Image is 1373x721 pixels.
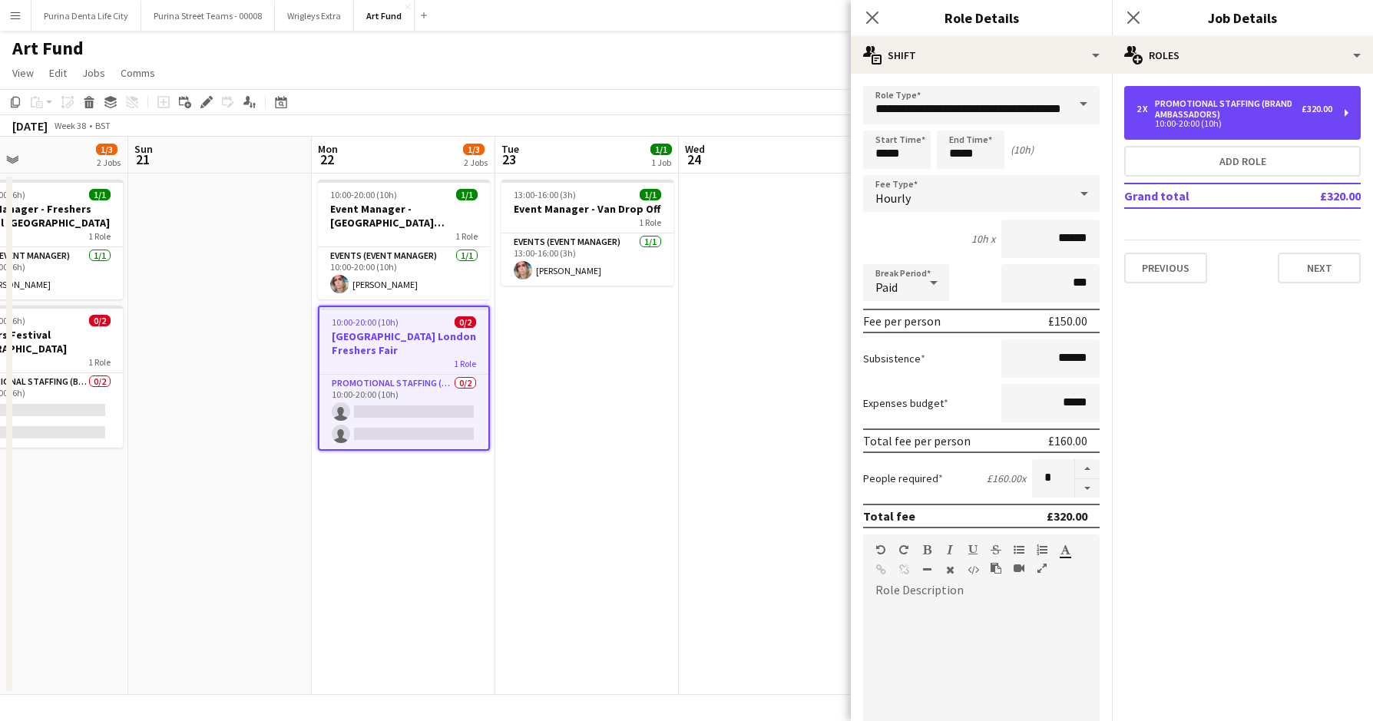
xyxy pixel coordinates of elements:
[863,396,948,410] label: Expenses budget
[318,306,490,451] app-job-card: 10:00-20:00 (10h)0/2[GEOGRAPHIC_DATA] London Freshers Fair1 RolePromotional Staffing (Brand Ambas...
[1014,562,1024,574] button: Insert video
[501,180,673,286] app-job-card: 13:00-16:00 (3h)1/1Event Manager - Van Drop Off1 RoleEvents (Event Manager)1/113:00-16:00 (3h)[PE...
[1136,120,1332,127] div: 10:00-20:00 (10h)
[1124,184,1269,208] td: Grand total
[640,189,661,200] span: 1/1
[89,189,111,200] span: 1/1
[12,37,84,60] h1: Art Fund
[454,358,476,369] span: 1 Role
[683,150,705,168] span: 24
[651,157,671,168] div: 1 Job
[97,157,121,168] div: 2 Jobs
[96,144,117,155] span: 1/3
[987,471,1026,485] div: £160.00 x
[455,316,476,328] span: 0/2
[43,63,73,83] a: Edit
[875,544,886,556] button: Undo
[921,564,932,576] button: Horizontal Line
[318,202,490,230] h3: Event Manager - [GEOGRAPHIC_DATA] [GEOGRAPHIC_DATA]
[88,356,111,368] span: 1 Role
[514,189,576,200] span: 13:00-16:00 (3h)
[1037,562,1047,574] button: Fullscreen
[945,544,955,556] button: Italic
[875,190,911,206] span: Hourly
[464,157,488,168] div: 2 Jobs
[1278,253,1361,283] button: Next
[12,66,34,80] span: View
[1124,253,1207,283] button: Previous
[89,315,111,326] span: 0/2
[318,247,490,299] app-card-role: Events (Event Manager)1/110:00-20:00 (10h)[PERSON_NAME]
[685,142,705,156] span: Wed
[51,120,89,131] span: Week 38
[332,316,399,328] span: 10:00-20:00 (10h)
[851,8,1112,28] h3: Role Details
[319,375,488,449] app-card-role: Promotional Staffing (Brand Ambassadors)0/210:00-20:00 (10h)
[318,180,490,299] app-job-card: 10:00-20:00 (10h)1/1Event Manager - [GEOGRAPHIC_DATA] [GEOGRAPHIC_DATA]1 RoleEvents (Event Manage...
[318,142,338,156] span: Mon
[945,564,955,576] button: Clear Formatting
[31,1,141,31] button: Purina Denta Life City
[316,150,338,168] span: 22
[863,313,941,329] div: Fee per person
[863,433,971,448] div: Total fee per person
[921,544,932,556] button: Bold
[863,352,925,365] label: Subsistence
[1155,98,1302,120] div: Promotional Staffing (Brand Ambassadors)
[354,1,415,31] button: Art Fund
[875,279,898,295] span: Paid
[1112,8,1373,28] h3: Job Details
[12,118,48,134] div: [DATE]
[968,564,978,576] button: HTML Code
[501,202,673,216] h3: Event Manager - Van Drop Off
[49,66,67,80] span: Edit
[76,63,111,83] a: Jobs
[991,562,1001,574] button: Paste as plain text
[141,1,275,31] button: Purina Street Teams - 00008
[650,144,672,155] span: 1/1
[499,150,519,168] span: 23
[463,144,485,155] span: 1/3
[134,142,153,156] span: Sun
[1047,508,1087,524] div: £320.00
[968,544,978,556] button: Underline
[1269,184,1361,208] td: £320.00
[1075,479,1100,498] button: Decrease
[1112,37,1373,74] div: Roles
[898,544,909,556] button: Redo
[1302,104,1332,114] div: £320.00
[1014,544,1024,556] button: Unordered List
[95,120,111,131] div: BST
[6,63,40,83] a: View
[1037,544,1047,556] button: Ordered List
[851,37,1112,74] div: Shift
[114,63,161,83] a: Comms
[863,471,943,485] label: People required
[121,66,155,80] span: Comms
[330,189,397,200] span: 10:00-20:00 (10h)
[1048,313,1087,329] div: £150.00
[991,544,1001,556] button: Strikethrough
[1124,146,1361,177] button: Add role
[639,217,661,228] span: 1 Role
[1048,433,1087,448] div: £160.00
[132,150,153,168] span: 21
[319,329,488,357] h3: [GEOGRAPHIC_DATA] London Freshers Fair
[1075,459,1100,479] button: Increase
[1011,143,1034,157] div: (10h)
[275,1,354,31] button: Wrigleys Extra
[82,66,105,80] span: Jobs
[863,508,915,524] div: Total fee
[1060,544,1070,556] button: Text Color
[455,230,478,242] span: 1 Role
[971,232,995,246] div: 10h x
[501,233,673,286] app-card-role: Events (Event Manager)1/113:00-16:00 (3h)[PERSON_NAME]
[88,230,111,242] span: 1 Role
[456,189,478,200] span: 1/1
[1136,104,1155,114] div: 2 x
[501,142,519,156] span: Tue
